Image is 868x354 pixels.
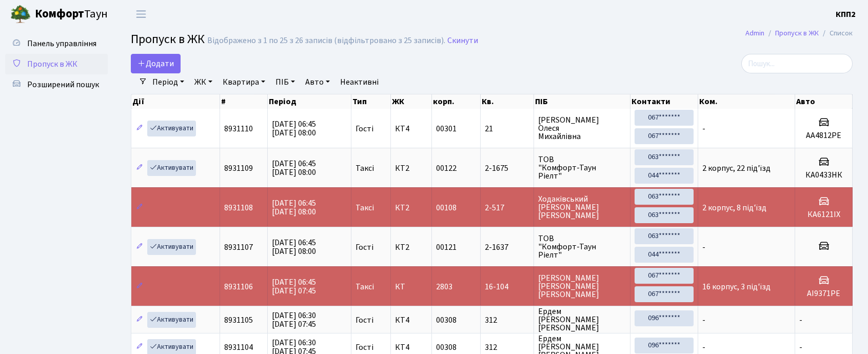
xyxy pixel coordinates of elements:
span: - [702,123,705,134]
a: КПП2 [836,8,856,21]
a: ЖК [190,73,216,91]
a: Квартира [219,73,269,91]
span: 00122 [436,163,457,174]
span: 8931108 [224,202,253,213]
span: Додати [137,58,174,69]
a: Авто [301,73,334,91]
span: 2-1637 [485,243,530,251]
span: ТОВ "Комфорт-Таун Ріелт" [538,234,626,259]
input: Пошук... [741,54,853,73]
h5: АІ9371РЕ [799,289,848,299]
span: [DATE] 06:45 [DATE] 07:45 [272,277,316,297]
span: 2-517 [485,204,530,212]
a: Пропуск в ЖК [775,28,819,38]
a: Додати [131,54,181,73]
span: Панель управління [27,38,96,49]
span: [DATE] 06:45 [DATE] 08:00 [272,158,316,178]
span: 00121 [436,242,457,253]
h5: КА0433НК [799,170,848,180]
span: Ходаківський [PERSON_NAME] [PERSON_NAME] [538,195,626,220]
th: Дії [131,94,220,109]
span: Гості [356,343,373,351]
th: Контакти [630,94,698,109]
span: 00108 [436,202,457,213]
th: Кв. [481,94,535,109]
li: Список [819,28,853,39]
b: Комфорт [35,6,84,22]
span: КТ2 [395,204,428,212]
h5: АА4812РЕ [799,131,848,141]
span: 2803 [436,281,452,292]
span: - [702,314,705,326]
nav: breadcrumb [730,23,868,44]
img: logo.png [10,4,31,25]
span: [PERSON_NAME] [PERSON_NAME] [PERSON_NAME] [538,274,626,299]
span: Ердем [PERSON_NAME] [PERSON_NAME] [538,307,626,332]
span: Таун [35,6,108,23]
h5: КА6121ІХ [799,210,848,220]
span: [DATE] 06:30 [DATE] 07:45 [272,310,316,330]
span: 8931109 [224,163,253,174]
span: 00308 [436,342,457,353]
span: [PERSON_NAME] Олеся Михайлівна [538,116,626,141]
span: Розширений пошук [27,79,99,90]
button: Переключити навігацію [128,6,154,23]
span: КТ4 [395,343,428,351]
a: ПІБ [271,73,299,91]
span: 21 [485,125,530,133]
th: корп. [432,94,480,109]
span: 8931110 [224,123,253,134]
span: ТОВ "Комфорт-Таун Ріелт" [538,155,626,180]
span: Гості [356,243,373,251]
span: 00308 [436,314,457,326]
span: 16-104 [485,283,530,291]
span: КТ4 [395,125,428,133]
a: Панель управління [5,33,108,54]
th: Тип [351,94,391,109]
th: # [220,94,268,109]
span: 312 [485,316,530,324]
span: Таксі [356,283,374,291]
a: Скинути [447,36,478,46]
span: 2-1675 [485,164,530,172]
span: [DATE] 06:45 [DATE] 08:00 [272,237,316,257]
span: Пропуск в ЖК [131,30,205,48]
a: Активувати [147,239,196,255]
span: КТ [395,283,428,291]
a: Розширений пошук [5,74,108,95]
span: Пропуск в ЖК [27,58,77,70]
span: - [702,342,705,353]
span: 00301 [436,123,457,134]
span: КТ2 [395,164,428,172]
span: КТ2 [395,243,428,251]
span: 8931107 [224,242,253,253]
span: 2 корпус, 22 під'їзд [702,163,771,174]
span: - [702,242,705,253]
span: Таксі [356,164,374,172]
th: ПІБ [534,94,630,109]
span: Таксі [356,204,374,212]
th: ЖК [391,94,432,109]
a: Період [148,73,188,91]
a: Активувати [147,121,196,136]
a: Неактивні [336,73,383,91]
span: Гості [356,125,373,133]
th: Ком. [698,94,796,109]
a: Пропуск в ЖК [5,54,108,74]
a: Активувати [147,160,196,176]
span: 8931105 [224,314,253,326]
span: 2 корпус, 8 під'їзд [702,202,766,213]
span: 8931104 [224,342,253,353]
span: 312 [485,343,530,351]
a: Admin [745,28,764,38]
span: - [799,342,802,353]
span: Гості [356,316,373,324]
b: КПП2 [836,9,856,20]
a: Активувати [147,312,196,328]
span: 8931106 [224,281,253,292]
span: [DATE] 06:45 [DATE] 08:00 [272,119,316,139]
span: 16 корпус, 3 під'їзд [702,281,771,292]
span: КТ4 [395,316,428,324]
span: [DATE] 06:45 [DATE] 08:00 [272,198,316,218]
th: Період [268,94,351,109]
